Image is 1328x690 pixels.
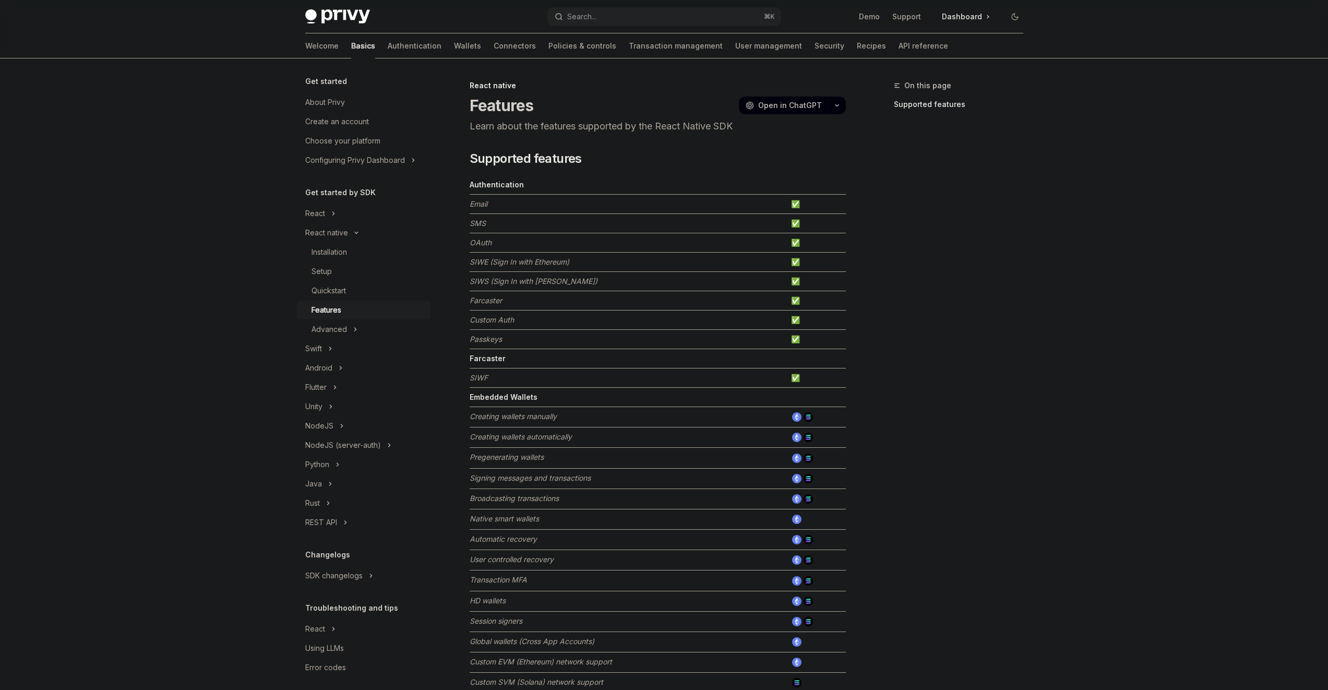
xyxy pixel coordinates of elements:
[567,10,596,23] div: Search...
[792,637,801,647] img: ethereum.png
[804,617,813,626] img: solana.png
[297,151,430,170] button: Toggle Configuring Privy Dashboard section
[305,458,329,471] div: Python
[312,323,347,336] div: Advanced
[470,473,591,482] em: Signing messages and transactions
[470,315,514,324] em: Custom Auth
[305,362,332,374] div: Android
[804,433,813,442] img: solana.png
[305,549,350,561] h5: Changelogs
[804,412,813,422] img: solana.png
[297,112,430,131] a: Create an account
[804,597,813,606] img: solana.png
[470,257,569,266] em: SIWE (Sign In with Ethereum)
[305,9,370,24] img: dark logo
[792,576,801,586] img: ethereum.png
[454,33,481,58] a: Wallets
[297,320,430,339] button: Toggle Advanced section
[792,555,801,565] img: ethereum.png
[494,33,536,58] a: Connectors
[297,93,430,112] a: About Privy
[312,265,332,278] div: Setup
[892,11,921,22] a: Support
[305,497,320,509] div: Rust
[548,33,616,58] a: Policies & controls
[804,576,813,586] img: solana.png
[804,494,813,504] img: solana.png
[305,135,380,147] div: Choose your platform
[792,412,801,422] img: ethereum.png
[305,439,381,451] div: NodeJS (server-auth)
[297,223,430,242] button: Toggle React native section
[792,454,801,463] img: ethereum.png
[787,195,846,214] td: ✅
[297,566,430,585] button: Toggle SDK changelogs section
[815,33,844,58] a: Security
[305,75,347,88] h5: Get started
[305,33,339,58] a: Welcome
[297,474,430,493] button: Toggle Java section
[764,13,775,21] span: ⌘ K
[899,33,948,58] a: API reference
[297,494,430,513] button: Toggle Rust section
[934,8,998,25] a: Dashboard
[470,392,537,401] strong: Embedded Wallets
[859,11,880,22] a: Demo
[297,132,430,150] a: Choose your platform
[792,535,801,544] img: ethereum.png
[312,246,347,258] div: Installation
[305,186,376,199] h5: Get started by SDK
[470,354,506,363] strong: Farcaster
[297,513,430,532] button: Toggle REST API section
[305,642,344,655] div: Using LLMs
[804,454,813,463] img: solana.png
[470,150,582,167] span: Supported features
[351,33,375,58] a: Basics
[792,433,801,442] img: ethereum.png
[470,534,537,543] em: Automatic recovery
[547,7,781,26] button: Open search
[470,373,488,382] em: SIWF
[787,272,846,291] td: ✅
[305,602,398,614] h5: Troubleshooting and tips
[305,478,322,490] div: Java
[942,11,982,22] span: Dashboard
[297,204,430,223] button: Toggle React section
[792,597,801,606] img: ethereum.png
[470,180,524,189] strong: Authentication
[792,474,801,483] img: ethereum.png
[470,80,846,91] div: React native
[305,400,322,413] div: Unity
[787,291,846,311] td: ✅
[305,381,327,394] div: Flutter
[305,227,348,239] div: React native
[857,33,886,58] a: Recipes
[470,575,527,584] em: Transaction MFA
[787,330,846,349] td: ✅
[470,432,572,441] em: Creating wallets automatically
[305,623,325,635] div: React
[305,342,322,355] div: Swift
[297,378,430,397] button: Toggle Flutter section
[787,253,846,272] td: ✅
[297,243,430,261] a: Installation
[787,311,846,330] td: ✅
[804,535,813,544] img: solana.png
[739,97,828,114] button: Open in ChatGPT
[305,516,337,529] div: REST API
[470,238,492,247] em: OAuth
[735,33,802,58] a: User management
[297,417,430,435] button: Toggle NodeJS section
[470,596,506,605] em: HD wallets
[297,620,430,638] button: Toggle React section
[470,96,534,115] h1: Features
[297,658,430,677] a: Error codes
[470,277,597,285] em: SIWS (Sign In with [PERSON_NAME])
[297,397,430,416] button: Toggle Unity section
[470,514,539,523] em: Native smart wallets
[312,304,341,316] div: Features
[312,284,346,297] div: Quickstart
[470,412,557,421] em: Creating wallets manually
[470,453,544,461] em: Pregenerating wallets
[792,515,801,524] img: ethereum.png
